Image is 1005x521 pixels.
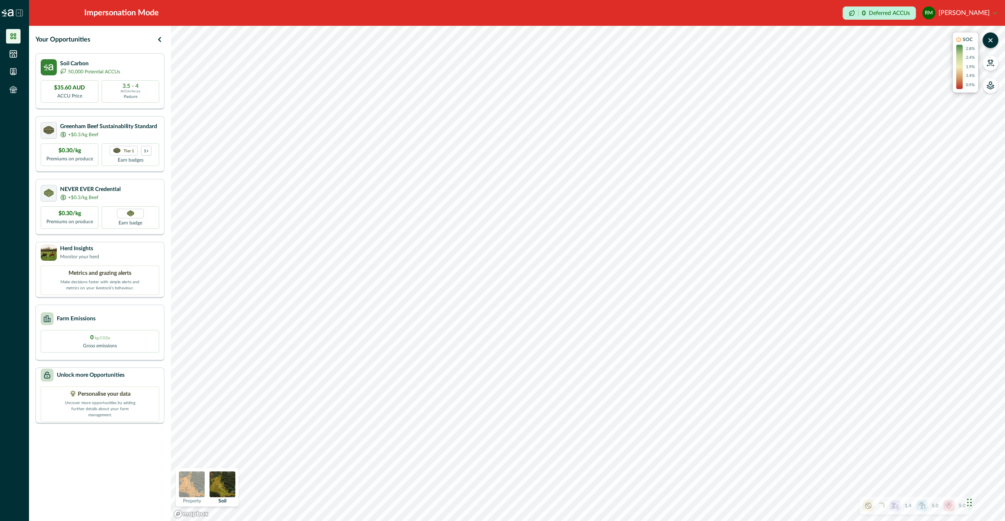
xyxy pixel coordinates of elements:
p: Property [183,498,201,503]
img: certification logo [44,126,54,134]
p: 0 [862,10,866,17]
p: +$0.3/kg Beef [68,194,98,201]
img: certification logo [44,189,54,197]
p: ACCUs/ha/pa [120,89,140,94]
p: Your Opportunities [35,35,90,44]
p: 5.0 [959,502,966,509]
img: Greenham NEVER EVER certification badge [127,210,134,216]
p: Personalise your data [78,390,131,399]
p: $0.30/kg [58,210,81,218]
p: 1.4% [966,73,975,79]
p: 2.8% [966,46,975,52]
p: Premiums on produce [46,218,93,225]
a: Mapbox logo [173,509,209,519]
p: 0 [90,334,110,342]
img: property preview [179,471,205,497]
p: 3.5 - 4 [123,83,139,89]
p: 1+ [144,148,149,153]
p: Make decisions faster with simple alerts and metrics on your livestock’s behaviour. [60,278,140,291]
span: kg CO2e [95,336,110,340]
p: Tier 1 [124,148,134,153]
p: Monitor your herd [60,253,99,260]
button: Rodney McIntyre[PERSON_NAME] [922,3,997,23]
p: Gross emissions [83,342,117,349]
p: Farm Emissions [57,315,96,323]
p: +$0.3/kg Beef [68,131,98,138]
p: 1.4 [905,502,912,509]
p: Earn badge [118,218,142,226]
p: $0.30/kg [58,147,81,155]
p: Soil Carbon [60,60,120,68]
p: Metrics and grazing alerts [69,269,131,278]
p: Greenham Beef Sustainability Standard [60,122,157,131]
img: Logo [2,9,14,17]
p: Uncover more opportunities by adding further details about your farm management. [60,399,140,418]
p: $35.60 AUD [54,84,85,92]
p: NEVER EVER Credential [60,185,120,194]
p: 50,000 Potential ACCUs [68,68,120,75]
p: Earn badges [118,156,143,164]
p: Soil [218,498,226,503]
div: more credentials avaialble [141,146,152,156]
p: Unlock more Opportunities [57,371,125,380]
p: 5.0 [932,502,939,509]
p: Pasture [124,94,137,100]
img: soil preview [210,471,235,497]
p: 0.9% [966,82,975,88]
iframe: Chat Widget [965,482,1005,521]
p: ACCU Price [57,92,82,100]
img: certification logo [113,148,120,154]
div: Impersonation Mode [84,7,159,19]
p: 1.9% [966,64,975,70]
p: SOC [963,36,973,43]
p: Deferred ACCUs [869,10,910,16]
p: Premiums on produce [46,155,93,162]
p: 2.4% [966,55,975,61]
p: Herd Insights [60,245,99,253]
div: Drag [967,490,972,515]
